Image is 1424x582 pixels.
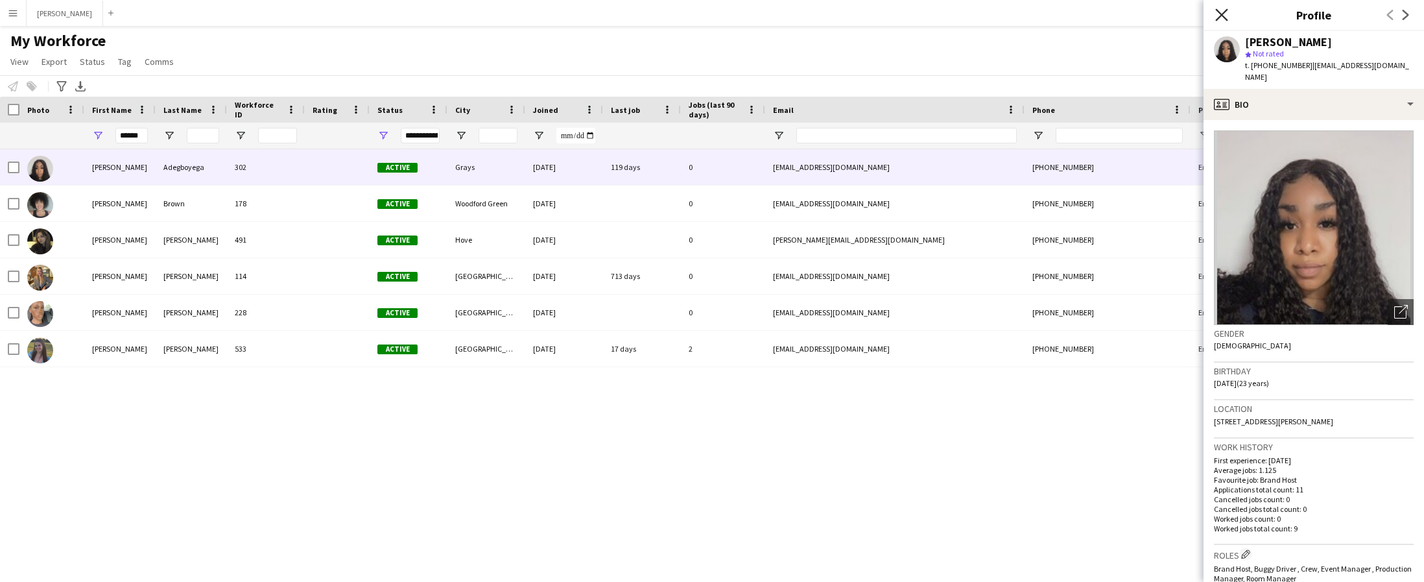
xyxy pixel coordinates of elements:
[681,222,765,258] div: 0
[5,53,34,70] a: View
[773,105,794,115] span: Email
[1191,149,1274,185] div: Employed Crew
[27,1,103,26] button: [PERSON_NAME]
[765,186,1025,221] div: [EMAIL_ADDRESS][DOMAIN_NAME]
[1191,186,1274,221] div: Employed Crew
[227,186,305,221] div: 178
[84,295,156,330] div: [PERSON_NAME]
[455,105,470,115] span: City
[1198,130,1210,141] button: Open Filter Menu
[377,105,403,115] span: Status
[765,258,1025,294] div: [EMAIL_ADDRESS][DOMAIN_NAME]
[1198,105,1224,115] span: Profile
[36,53,72,70] a: Export
[1056,128,1183,143] input: Phone Filter Input
[1214,365,1414,377] h3: Birthday
[1191,222,1274,258] div: Employed Crew
[235,130,246,141] button: Open Filter Menu
[479,128,517,143] input: City Filter Input
[1214,441,1414,453] h3: Work history
[80,56,105,67] span: Status
[163,105,202,115] span: Last Name
[1191,295,1274,330] div: Employed Crew
[1214,494,1414,504] p: Cancelled jobs count: 0
[525,295,603,330] div: [DATE]
[92,130,104,141] button: Open Filter Menu
[1245,60,1409,82] span: | [EMAIL_ADDRESS][DOMAIN_NAME]
[1214,417,1333,426] span: [STREET_ADDRESS][PERSON_NAME]
[611,105,640,115] span: Last job
[115,128,148,143] input: First Name Filter Input
[603,258,681,294] div: 713 days
[377,272,418,282] span: Active
[1214,130,1414,325] img: Crew avatar or photo
[1214,403,1414,415] h3: Location
[84,222,156,258] div: [PERSON_NAME]
[681,149,765,185] div: 0
[27,192,53,218] img: Olivia Brown
[773,130,785,141] button: Open Filter Menu
[533,130,545,141] button: Open Filter Menu
[447,258,525,294] div: [GEOGRAPHIC_DATA]
[227,331,305,367] div: 533
[75,53,110,70] a: Status
[1388,299,1414,325] div: Open photos pop-in
[1025,258,1191,294] div: [PHONE_NUMBER]
[689,100,742,119] span: Jobs (last 90 days)
[156,331,227,367] div: [PERSON_NAME]
[377,163,418,173] span: Active
[1253,49,1284,58] span: Not rated
[765,149,1025,185] div: [EMAIL_ADDRESS][DOMAIN_NAME]
[377,345,418,354] span: Active
[227,149,305,185] div: 302
[27,105,49,115] span: Photo
[681,331,765,367] div: 2
[54,79,69,94] app-action-btn: Advanced filters
[84,331,156,367] div: [PERSON_NAME]
[1214,524,1414,533] p: Worked jobs total count: 9
[139,53,179,70] a: Comms
[1214,341,1291,350] span: [DEMOGRAPHIC_DATA]
[227,295,305,330] div: 228
[1191,258,1274,294] div: Employed Crew
[73,79,88,94] app-action-btn: Export XLSX
[27,337,53,363] img: Olivia Robertson
[525,186,603,221] div: [DATE]
[227,222,305,258] div: 491
[1214,548,1414,561] h3: Roles
[1032,105,1055,115] span: Phone
[525,222,603,258] div: [DATE]
[187,128,219,143] input: Last Name Filter Input
[681,295,765,330] div: 0
[1025,222,1191,258] div: [PHONE_NUMBER]
[1214,455,1414,465] p: First experience: [DATE]
[313,105,337,115] span: Rating
[227,258,305,294] div: 114
[145,56,174,67] span: Comms
[681,186,765,221] div: 0
[118,56,132,67] span: Tag
[603,331,681,367] div: 17 days
[1204,6,1424,23] h3: Profile
[377,130,389,141] button: Open Filter Menu
[163,130,175,141] button: Open Filter Menu
[1025,331,1191,367] div: [PHONE_NUMBER]
[1214,328,1414,339] h3: Gender
[533,105,558,115] span: Joined
[765,222,1025,258] div: [PERSON_NAME][EMAIL_ADDRESS][DOMAIN_NAME]
[1025,295,1191,330] div: [PHONE_NUMBER]
[27,156,53,182] img: Olivia Adegboyega
[258,128,297,143] input: Workforce ID Filter Input
[377,308,418,318] span: Active
[27,228,53,254] img: Olivia Drews
[455,130,467,141] button: Open Filter Menu
[1214,504,1414,514] p: Cancelled jobs total count: 0
[42,56,67,67] span: Export
[235,100,281,119] span: Workforce ID
[1025,186,1191,221] div: [PHONE_NUMBER]
[377,199,418,209] span: Active
[84,186,156,221] div: [PERSON_NAME]
[1025,149,1191,185] div: [PHONE_NUMBER]
[1214,378,1269,388] span: [DATE] (23 years)
[1214,475,1414,485] p: Favourite job: Brand Host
